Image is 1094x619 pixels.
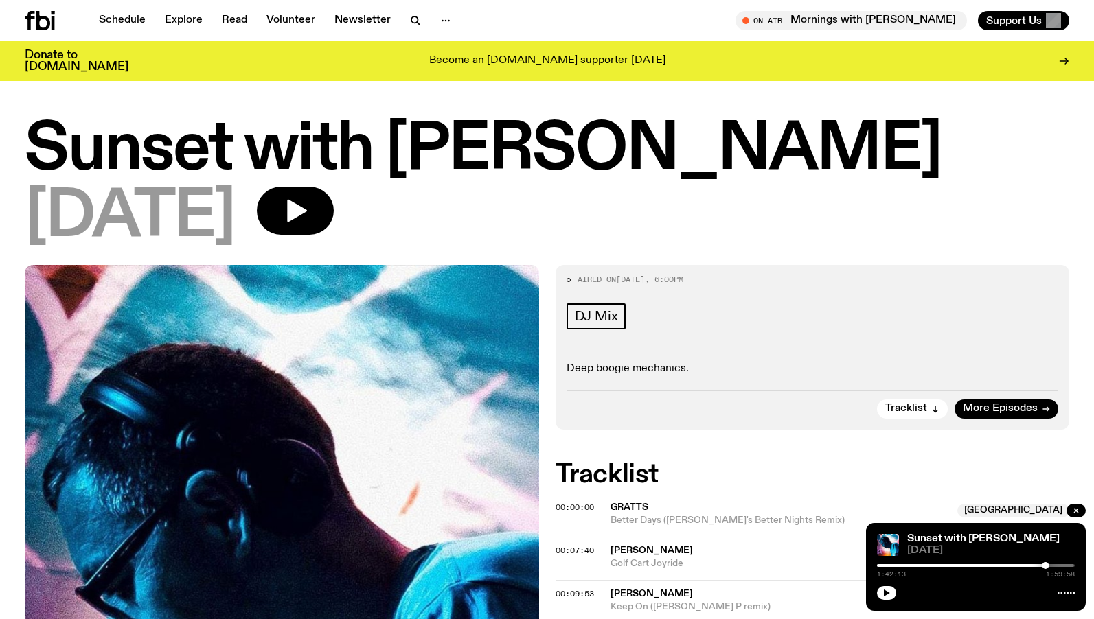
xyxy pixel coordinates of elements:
span: 00:09:53 [556,588,594,599]
a: Explore [157,11,211,30]
span: 00:00:00 [556,502,594,513]
span: Support Us [986,14,1042,27]
span: Golf Cart Joyride [611,557,1070,570]
a: Volunteer [258,11,323,30]
a: Sunset with [PERSON_NAME] [907,533,1060,544]
span: [DATE] [25,187,235,248]
button: Tracklist [877,399,948,419]
span: Better Days ([PERSON_NAME]'s Better Nights Remix) [611,514,950,527]
a: Schedule [91,11,154,30]
p: Become an [DOMAIN_NAME] supporter [DATE] [429,55,665,67]
span: DJ Mix [575,309,618,324]
span: Aired on [578,274,616,285]
h2: Tracklist [556,463,1070,487]
span: [DATE] [616,274,645,285]
p: Deep boogie mechanics. [567,362,1059,375]
a: DJ Mix [567,303,626,329]
a: More Episodes [955,399,1058,419]
span: Keep On ([PERSON_NAME] P remix) [611,600,1070,614]
span: [PERSON_NAME] [611,546,693,555]
a: Read [214,11,255,30]
a: Newsletter [326,11,399,30]
button: 00:00:00 [556,504,594,511]
span: Gratts [611,502,648,512]
span: More Episodes [963,404,1038,414]
span: 00:07:40 [556,545,594,556]
span: 1:59:58 [1046,571,1075,578]
button: On AirMornings with [PERSON_NAME] [736,11,967,30]
h1: Sunset with [PERSON_NAME] [25,119,1069,181]
span: 1:42:13 [877,571,906,578]
span: [GEOGRAPHIC_DATA] [957,504,1069,517]
h3: Donate to [DOMAIN_NAME] [25,49,128,73]
button: 00:07:40 [556,547,594,554]
span: , 6:00pm [645,274,683,285]
span: [DATE] [907,546,1075,556]
span: Tracklist [885,404,927,414]
button: 00:09:53 [556,590,594,598]
span: [PERSON_NAME] [611,589,693,598]
button: Support Us [978,11,1069,30]
img: Simon Caldwell stands side on, looking downwards. He has headphones on. Behind him is a brightly ... [877,534,899,556]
